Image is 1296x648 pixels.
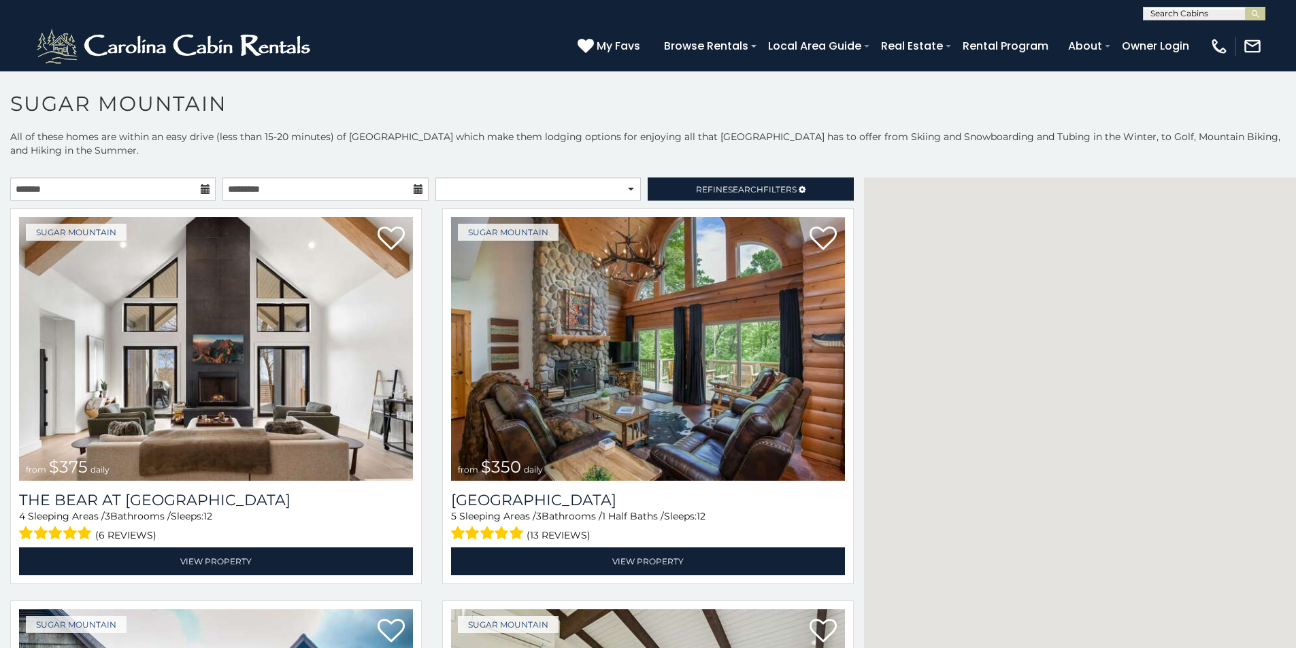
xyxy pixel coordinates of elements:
span: My Favs [597,37,640,54]
span: 5 [451,510,456,522]
span: 4 [19,510,25,522]
img: The Bear At Sugar Mountain [19,217,413,481]
a: My Favs [578,37,644,55]
span: daily [524,464,543,475]
span: from [26,464,46,475]
h3: Grouse Moor Lodge [451,491,845,509]
span: (13 reviews) [527,526,591,544]
a: Sugar Mountain [26,224,127,241]
img: mail-regular-white.png [1243,37,1262,56]
a: View Property [451,547,845,575]
div: Sleeping Areas / Bathrooms / Sleeps: [451,509,845,544]
span: 12 [697,510,705,522]
span: 1 Half Baths / [602,510,664,522]
span: 3 [536,510,542,522]
a: Local Area Guide [761,34,868,58]
a: Grouse Moor Lodge from $350 daily [451,217,845,481]
div: Sleeping Areas / Bathrooms / Sleeps: [19,509,413,544]
span: $375 [49,457,88,477]
a: Owner Login [1115,34,1196,58]
span: (6 reviews) [95,526,156,544]
a: Sugar Mountain [458,616,559,633]
span: Refine Filters [696,184,797,194]
span: from [458,464,478,475]
img: Grouse Moor Lodge [451,217,845,481]
h3: The Bear At Sugar Mountain [19,491,413,509]
a: Browse Rentals [657,34,755,58]
a: [GEOGRAPHIC_DATA] [451,491,845,509]
a: Add to favorites [810,225,837,254]
a: RefineSearchFilters [648,177,853,201]
a: Sugar Mountain [458,224,559,241]
span: 3 [105,510,110,522]
img: phone-regular-white.png [1210,37,1229,56]
span: daily [90,464,110,475]
a: The Bear At Sugar Mountain from $375 daily [19,217,413,481]
a: Add to favorites [378,617,405,646]
a: Add to favorites [810,617,837,646]
span: $350 [481,457,521,477]
img: White-1-2.png [34,26,316,67]
span: 12 [203,510,212,522]
a: View Property [19,547,413,575]
span: Search [728,184,763,194]
a: Rental Program [956,34,1055,58]
a: About [1061,34,1109,58]
a: Sugar Mountain [26,616,127,633]
a: Real Estate [874,34,950,58]
a: Add to favorites [378,225,405,254]
a: The Bear At [GEOGRAPHIC_DATA] [19,491,413,509]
